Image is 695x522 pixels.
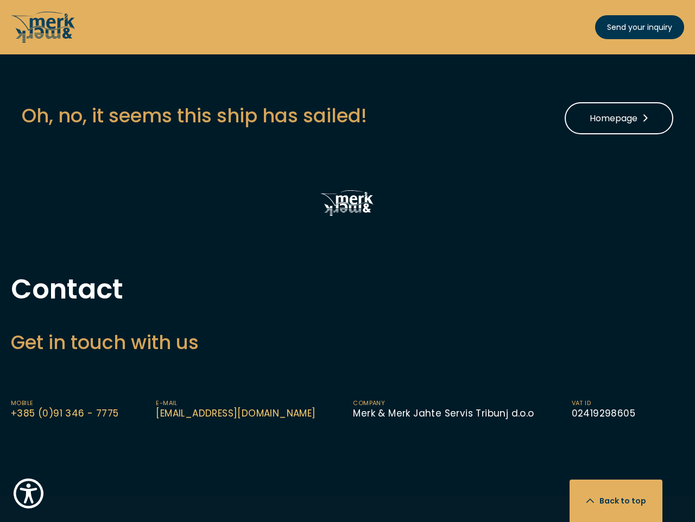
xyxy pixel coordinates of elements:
span: Mobile [11,399,118,407]
span: Homepage [590,111,648,125]
a: / [11,34,76,47]
a: office@merkandmerk.com [156,407,315,420]
span: 02419298605 [572,407,635,420]
span: E-mail [156,399,315,407]
span: VAT ID [572,399,635,407]
button: Back to top [570,480,662,522]
span: Send your inquiry [607,22,672,33]
h3: Oh, no, it seems this ship has sailed! [22,102,367,129]
span: Merk & Merk Jahte Servis Tribunj d.o.o [353,407,534,420]
button: Show Accessibility Preferences [11,476,46,511]
h1: Contact [11,276,684,303]
a: +385 (0)91 346 7775 [11,407,118,420]
a: Send your inquiry [595,15,684,39]
span: Company [353,399,534,407]
h3: Get in touch with us [11,329,684,356]
a: Homepage [565,102,673,134]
